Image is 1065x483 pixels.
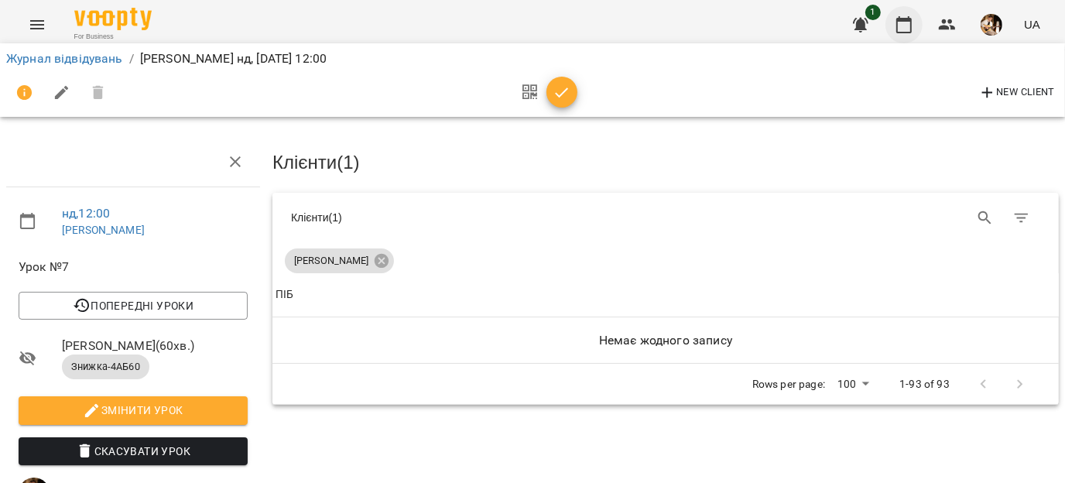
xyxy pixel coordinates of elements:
span: UA [1024,16,1040,33]
span: New Client [978,84,1055,102]
div: ПІБ [276,286,293,304]
nav: breadcrumb [6,50,1059,68]
button: Змінити урок [19,396,248,424]
h3: Клієнти ( 1 ) [272,152,1059,173]
button: Search [967,200,1004,237]
button: New Client [974,80,1059,105]
span: ПІБ [276,286,1056,304]
span: Скасувати Урок [31,442,235,461]
li: / [129,50,134,68]
span: For Business [74,32,152,42]
span: Попередні уроки [31,296,235,315]
img: Voopty Logo [74,8,152,30]
span: Змінити урок [31,401,235,420]
button: Скасувати Урок [19,437,248,465]
div: 100 [831,373,875,396]
button: Попередні уроки [19,292,248,320]
span: 1 [865,5,881,20]
span: [PERSON_NAME] [285,254,378,268]
div: Table Toolbar [272,193,1059,242]
p: Rows per page: [752,377,825,392]
h6: Немає жодного запису [276,330,1056,351]
button: Menu [19,6,56,43]
p: [PERSON_NAME] нд, [DATE] 12:00 [140,50,327,68]
span: [PERSON_NAME] ( 60 хв. ) [62,337,248,355]
div: [PERSON_NAME] [285,248,394,273]
div: Sort [276,286,293,304]
span: Знижка-4АБ60 [62,360,149,374]
p: 1-93 of 93 [899,377,949,392]
button: Фільтр [1003,200,1040,237]
a: Журнал відвідувань [6,51,123,66]
img: 0162ea527a5616b79ea1cf03ccdd73a5.jpg [981,14,1002,36]
button: UA [1018,10,1046,39]
a: нд , 12:00 [62,206,110,221]
a: [PERSON_NAME] [62,224,145,236]
span: Урок №7 [19,258,248,276]
div: Клієнти ( 1 ) [291,210,654,225]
